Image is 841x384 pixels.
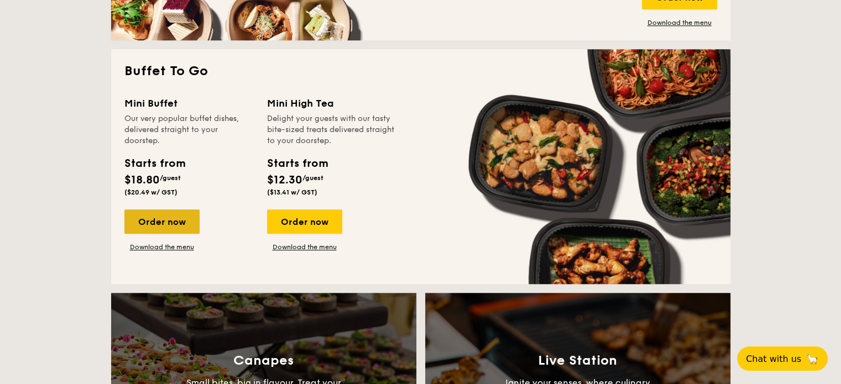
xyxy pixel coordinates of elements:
span: /guest [302,174,323,182]
h2: Buffet To Go [124,62,717,80]
div: Starts from [267,155,327,172]
span: ($20.49 w/ GST) [124,188,177,196]
div: Order now [267,209,342,234]
span: Chat with us [746,354,801,364]
div: Delight your guests with our tasty bite-sized treats delivered straight to your doorstep. [267,113,396,146]
div: Order now [124,209,200,234]
span: ($13.41 w/ GST) [267,188,317,196]
span: 🦙 [806,353,819,365]
div: Mini High Tea [267,96,396,111]
div: Starts from [124,155,185,172]
a: Download the menu [642,18,717,27]
h3: Live Station [538,353,617,369]
div: Mini Buffet [124,96,254,111]
span: $12.30 [267,173,302,187]
button: Chat with us🦙 [737,346,828,371]
a: Download the menu [124,243,200,251]
div: Our very popular buffet dishes, delivered straight to your doorstep. [124,113,254,146]
span: /guest [160,174,181,182]
h3: Canapes [233,353,294,369]
span: $18.80 [124,173,160,187]
a: Download the menu [267,243,342,251]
